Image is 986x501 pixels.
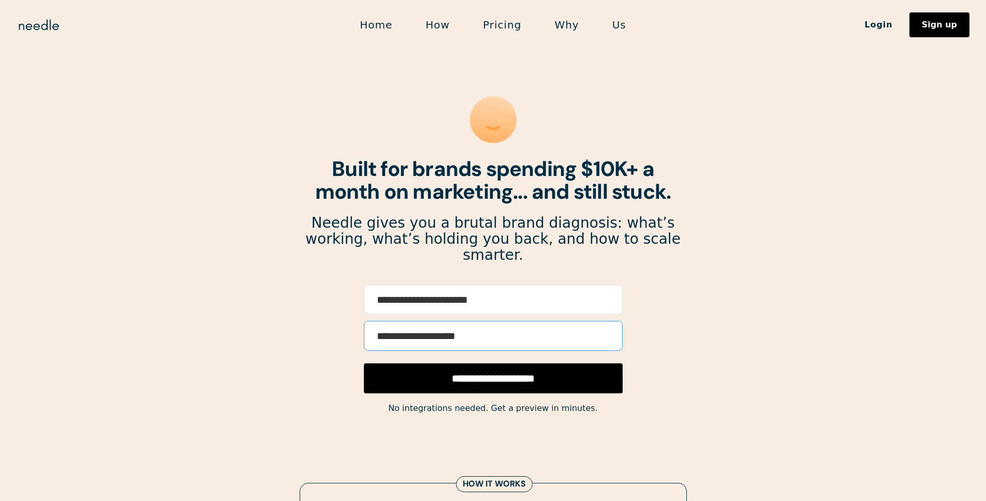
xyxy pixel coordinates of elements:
[305,215,682,263] p: Needle gives you a brutal brand diagnosis: what’s working, what’s holding you back, and how to sc...
[922,21,957,29] div: Sign up
[596,14,643,36] a: Us
[466,14,538,36] a: Pricing
[848,16,909,34] a: Login
[463,479,526,490] div: How it works
[409,14,466,36] a: How
[538,14,595,36] a: Why
[909,12,969,37] a: Sign up
[315,155,671,205] strong: Built for brands spending $10K+ a month on marketing... and still stuck.
[343,14,409,36] a: Home
[305,401,682,416] div: No integrations needed. Get a preview in minutes.
[364,285,623,393] form: Email Form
